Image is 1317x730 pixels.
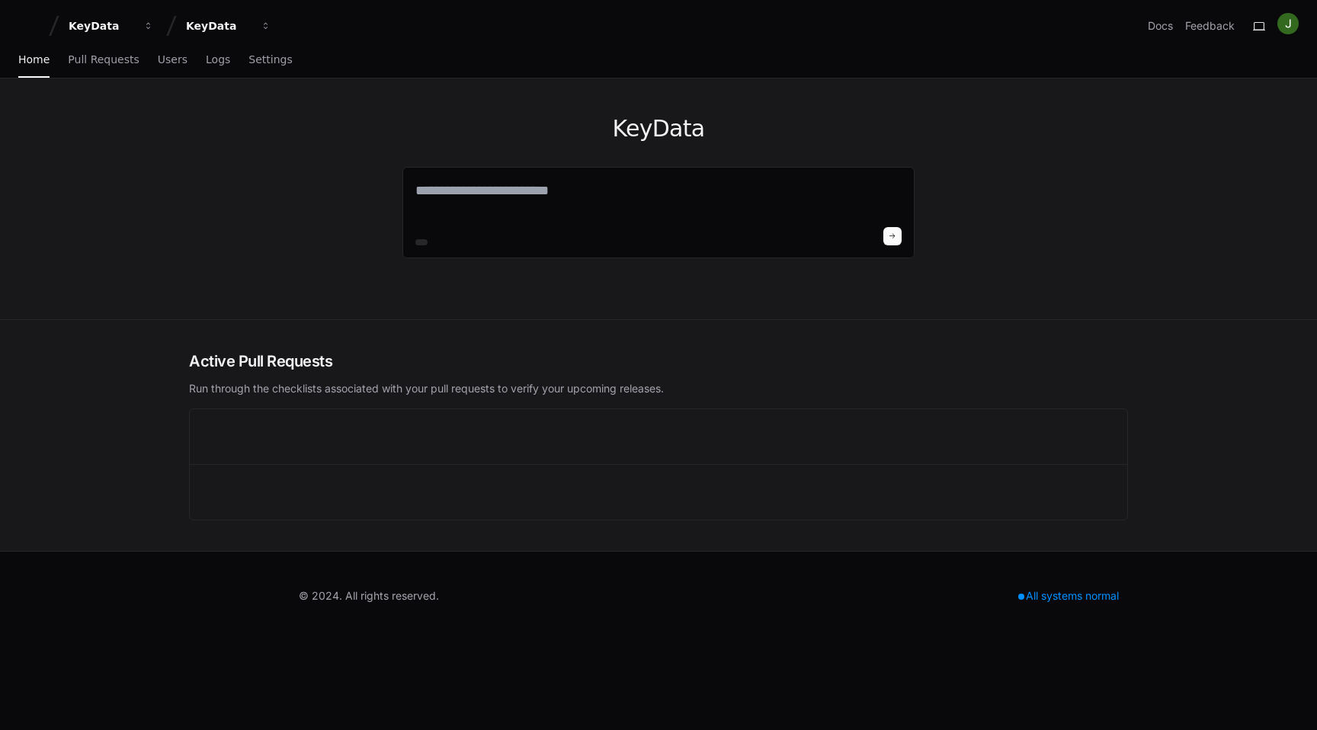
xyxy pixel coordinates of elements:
[186,18,252,34] div: KeyData
[206,55,230,64] span: Logs
[248,43,292,78] a: Settings
[206,43,230,78] a: Logs
[158,55,187,64] span: Users
[18,55,50,64] span: Home
[68,43,139,78] a: Pull Requests
[402,115,915,142] h1: KeyData
[1185,18,1235,34] button: Feedback
[189,351,1128,372] h2: Active Pull Requests
[299,588,439,604] div: © 2024. All rights reserved.
[62,12,160,40] button: KeyData
[189,381,1128,396] p: Run through the checklists associated with your pull requests to verify your upcoming releases.
[18,43,50,78] a: Home
[68,55,139,64] span: Pull Requests
[1277,13,1299,34] img: ACg8ocLpn0xHlhIA5pvKoUKSYOvxSIAvatXNW610fzkHo73o9XIMrg=s96-c
[180,12,277,40] button: KeyData
[1009,585,1128,607] div: All systems normal
[158,43,187,78] a: Users
[248,55,292,64] span: Settings
[69,18,134,34] div: KeyData
[1148,18,1173,34] a: Docs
